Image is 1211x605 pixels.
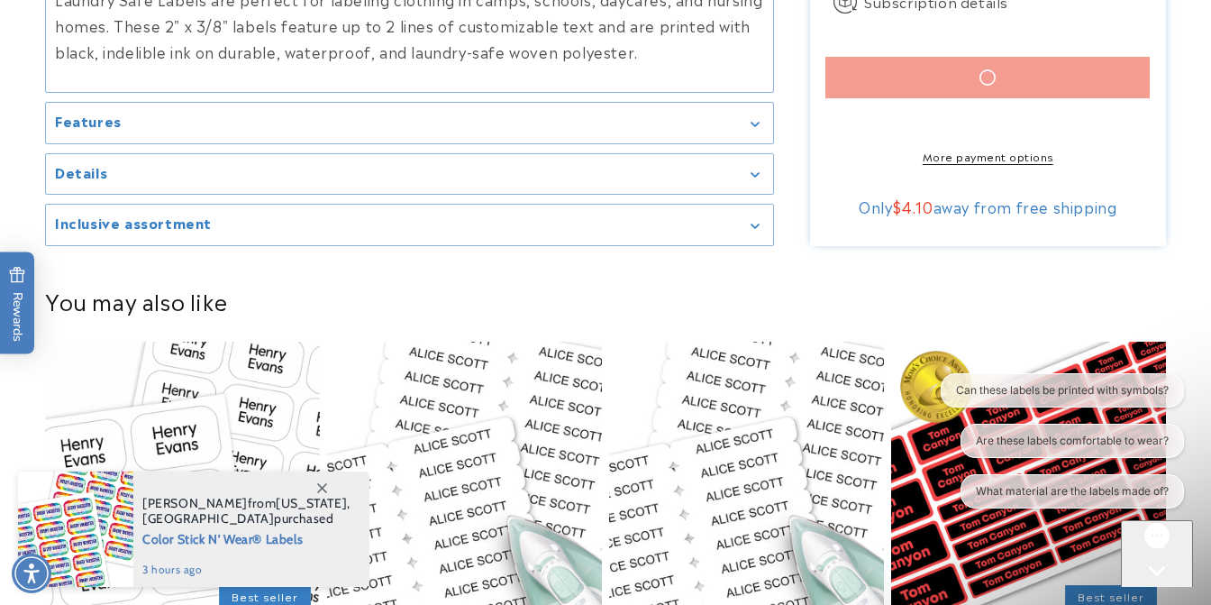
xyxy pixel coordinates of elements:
[55,112,122,130] h2: Features
[14,461,228,515] iframe: Sign Up via Text for Offers
[46,154,773,195] summary: Details
[893,196,902,217] span: $
[142,527,351,549] span: Color Stick N' Wear® Labels
[142,510,274,527] span: [GEOGRAPHIC_DATA]
[937,69,1039,86] span: Add to cart
[825,57,1150,98] button: Add to cart
[55,163,107,181] h2: Details
[142,562,351,578] span: 3 hours ago
[45,287,1166,315] h2: You may also like
[276,495,347,511] span: [US_STATE]
[12,554,51,593] div: Accessibility Menu
[1121,520,1193,587] iframe: Gorgias live chat messenger
[46,205,773,245] summary: Inclusive assortment
[929,373,1193,524] iframe: Gorgias live chat conversation starters
[825,197,1150,215] div: Only away from free shipping
[825,148,1150,164] a: More payment options
[142,496,351,527] span: from , purchased
[46,103,773,143] summary: Features
[9,266,26,341] span: Rewards
[901,196,933,217] span: 4.10
[55,214,212,232] h2: Inclusive assortment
